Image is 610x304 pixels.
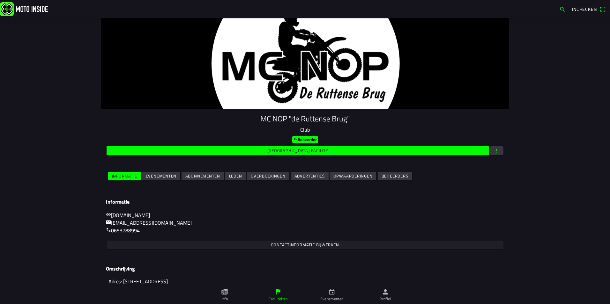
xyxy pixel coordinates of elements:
[569,4,609,14] a: Incheckenqr scanner
[556,4,569,14] a: search
[221,288,228,295] ion-icon: paper
[275,288,282,295] ion-icon: flag
[107,146,489,155] ion-button: [GEOGRAPHIC_DATA] facility
[106,227,111,232] ion-icon: call
[572,6,597,12] span: Inchecken
[106,266,504,272] h3: Omschrijving
[106,219,192,227] a: mail[EMAIL_ADDRESS][DOMAIN_NAME]
[330,172,376,180] ion-button: Opwaarderingen
[106,199,504,205] h3: Informatie
[108,172,141,180] ion-button: Informatie
[247,172,289,180] ion-button: Overboekingen
[380,296,391,302] ion-label: Profiel
[382,288,389,295] ion-icon: person
[378,172,412,180] ion-button: Beheerders
[106,126,504,134] p: Club
[320,296,344,302] ion-label: Evenementen
[221,296,228,302] ion-label: Info
[291,172,329,180] ion-button: Advertenties
[107,241,503,249] ion-button: Contactinformatie bijwerken
[269,296,287,302] ion-label: Faciliteiten
[106,211,150,219] a: link[DOMAIN_NAME]
[182,172,224,180] ion-button: Abonnementen
[294,137,298,141] ion-icon: key
[225,172,246,180] ion-button: Leden
[106,274,504,296] textarea: Adres: [STREET_ADDRESS] Openingstijden baan: Woensdag: 17:00 - 21.00 uur Zaterdag: 13:00 - 17:00 ...
[106,212,111,217] ion-icon: link
[142,172,180,180] ion-button: Evenementen
[106,114,504,123] h1: MC NOP "de Ruttense Brug"
[292,136,318,143] ion-badge: Beheerder
[106,227,140,234] a: call0653788994
[328,288,335,295] ion-icon: calendar
[106,220,111,225] ion-icon: mail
